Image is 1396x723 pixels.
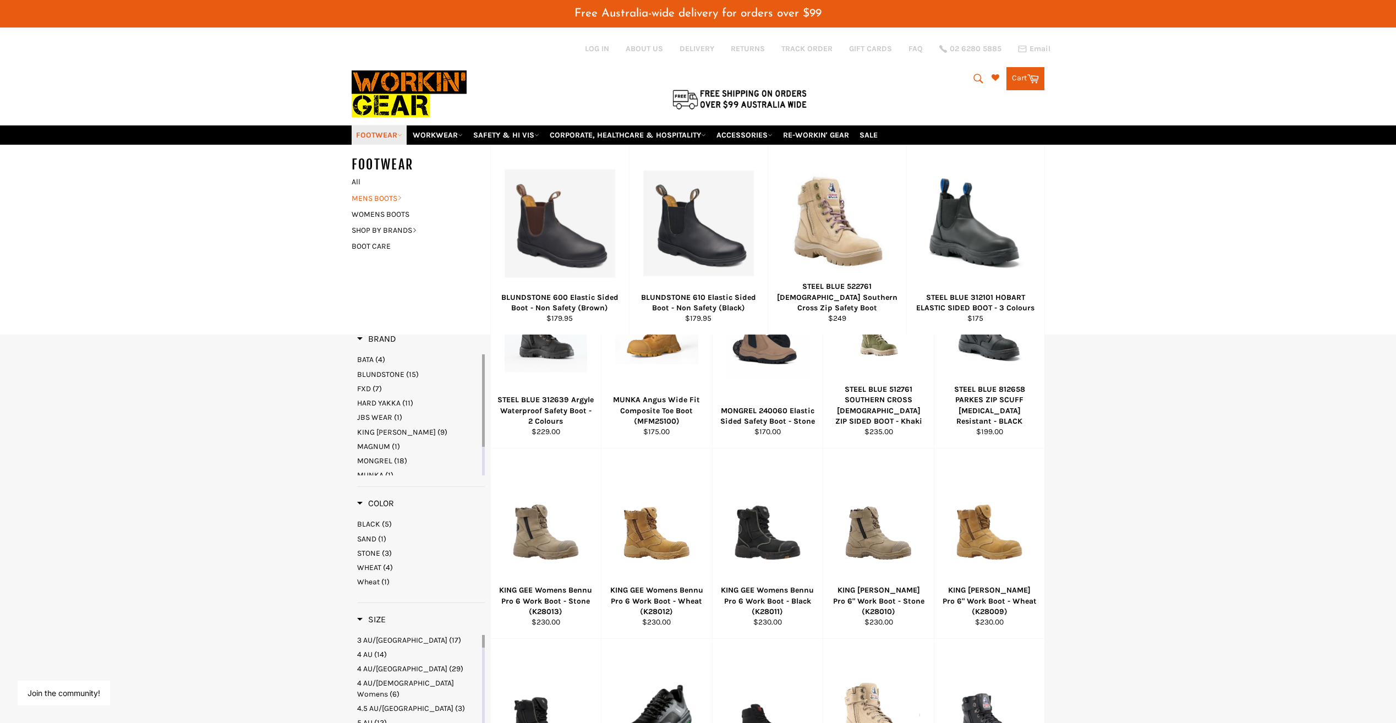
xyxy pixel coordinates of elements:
button: Join the community! [28,688,100,698]
h3: Color [357,498,394,509]
span: (6) [390,689,399,699]
span: (4) [383,563,393,572]
a: TRACK ORDER [781,43,833,54]
a: MONGREL [357,456,480,466]
div: KING [PERSON_NAME] Pro 6" Work Boot - Wheat (K28009) [941,585,1038,617]
span: JBS WEAR [357,413,392,422]
div: $175 [913,313,1037,324]
a: Email [1018,45,1050,53]
a: All [346,174,490,190]
span: (18) [394,456,407,465]
a: Cart [1006,67,1044,90]
span: HARD YAKKA [357,398,401,408]
h5: FOOTWEAR [352,156,490,174]
span: (3) [455,704,465,713]
a: 4 AU/UK [357,664,480,674]
a: BATA [357,354,480,365]
span: Free Australia-wide delivery for orders over $99 [574,8,822,19]
span: 4 AU [357,650,373,659]
span: WHEAT [357,563,381,572]
a: ACCESSORIES [712,125,777,145]
a: CORPORATE, HEALTHCARE & HOSPITALITY [545,125,710,145]
span: MONGREL [357,456,392,465]
a: WOMENS BOOTS [346,206,479,222]
a: MENS BOOTS [346,190,479,206]
a: STONE [357,548,485,558]
a: 3 AU/UK [357,635,480,645]
a: BLACK [357,519,485,529]
a: BLUNDSTONE 610 Elastic Sided Boot - Non Safety - Workin Gear BLUNDSTONE 610 Elastic Sided Boot - ... [629,145,768,335]
span: (1) [378,534,386,544]
a: Wheat [357,577,485,587]
span: BLACK [357,519,380,529]
div: $179.95 [636,313,760,324]
a: STEEL BLUE 512761 SOUTHERN CROSS LADIES ZIP SIDED BOOT - KhakiSTEEL BLUE 512761 SOUTHERN CROSS [D... [823,258,934,448]
span: Wheat [357,577,380,587]
div: STEEL BLUE 312101 HOBART ELASTIC SIDED BOOT - 3 Colours [913,292,1037,314]
a: FOOTWEAR [352,125,407,145]
a: RETURNS [731,43,765,54]
div: $249 [775,313,899,324]
span: SAND [357,534,376,544]
a: STEEL BLUE 312101 HOBART ELASTIC SIDED BOOT - Workin' Gear STEEL BLUE 312101 HOBART ELASTIC SIDED... [906,145,1045,335]
a: HARD YAKKA [357,398,480,408]
span: (1) [394,413,402,422]
span: (17) [449,636,461,645]
a: STEEL BLUE 312639 Argyle Waterproof Safety Boot - 2 ColoursSTEEL BLUE 312639 Argyle Waterproof Sa... [490,258,601,448]
a: BLUNDSTONE 600 Elastic Sided Boot - Non Safety (Brown) - Workin Gear BLUNDSTONE 600 Elastic Sided... [490,145,629,335]
a: WORKWEAR [408,125,467,145]
span: (9) [437,428,447,437]
img: Workin Gear leaders in Workwear, Safety Boots, PPE, Uniforms. Australia's No.1 in Workwear [352,63,467,125]
h3: Brand [357,333,396,344]
a: MONGREL 240060 Elastic Sided Safety Boot - StoneMONGREL 240060 Elastic Sided Safety Boot - Stone$... [712,258,823,448]
span: 02 6280 5885 [950,45,1001,53]
span: STONE [357,549,380,558]
div: MONGREL 240060 Elastic Sided Safety Boot - Stone [719,406,816,427]
a: SHOP BY BRANDS [346,222,479,238]
a: STEEL BLUE 522761 Ladies Southern Cross Zip Safety Boot - Workin Gear STEEL BLUE 522761 [DEMOGRAP... [768,145,906,335]
div: $179.95 [497,313,622,324]
span: FXD [357,384,371,393]
span: (11) [402,398,413,408]
a: SAND [357,534,485,544]
a: BOOT CARE [346,238,479,254]
img: Flat $9.95 shipping Australia wide [671,87,808,111]
span: (5) [382,519,392,529]
a: 02 6280 5885 [939,45,1001,53]
a: 4 AU/US Womens [357,678,480,699]
a: STEEL BLUE 812658 PARKES ZIP SCUFF Electric Shock Resistant - BLACKSTEEL BLUE 812658 PARKES ZIP S... [934,258,1045,448]
span: BATA [357,355,374,364]
a: KING GEE Bennu Pro 6KING [PERSON_NAME] Pro 6" Work Boot - Stone (K28010)$230.00 [823,448,934,639]
a: JBS WEAR [357,412,480,423]
span: Email [1030,45,1050,53]
span: (3) [382,549,392,558]
div: KING GEE Womens Bennu Pro 6 Work Boot - Wheat (K28012) [609,585,705,617]
a: FXD [357,384,480,394]
a: KING GEE Womens Bennu Pro 6 Work Boot - Wheat (K28012)KING GEE Womens Bennu Pro 6 Work Boot - Whe... [601,448,712,639]
span: Color [357,498,394,508]
img: BLUNDSTONE 610 Elastic Sided Boot - Non Safety - Workin Gear [643,171,754,276]
div: BLUNDSTONE 600 Elastic Sided Boot - Non Safety (Brown) [497,292,622,314]
a: Log in [585,44,609,53]
span: (7) [373,384,382,393]
a: SALE [855,125,882,145]
span: (29) [449,664,463,673]
span: 4 AU/[DEMOGRAPHIC_DATA] Womens [357,678,454,698]
span: (1) [385,470,393,480]
span: MAGNUM [357,442,390,451]
a: MAGNUM [357,441,480,452]
span: (14) [374,650,387,659]
div: STEEL BLUE 812658 PARKES ZIP SCUFF [MEDICAL_DATA] Resistant - BLACK [941,384,1038,426]
a: DELIVERY [680,43,714,54]
h3: Size [357,614,386,625]
a: GIFT CARDS [849,43,892,54]
span: (15) [406,370,419,379]
a: WHEAT [357,562,485,573]
a: KING GEE Bennu Pro 6KING [PERSON_NAME] Pro 6" Work Boot - Wheat (K28009)$230.00 [934,448,1045,639]
a: 4.5 AU/UK [357,703,480,714]
div: STEEL BLUE 522761 [DEMOGRAPHIC_DATA] Southern Cross Zip Safety Boot [775,281,899,313]
div: KING GEE Womens Bennu Pro 6 Work Boot - Black (K28011) [719,585,816,617]
a: 4 AU [357,649,480,660]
